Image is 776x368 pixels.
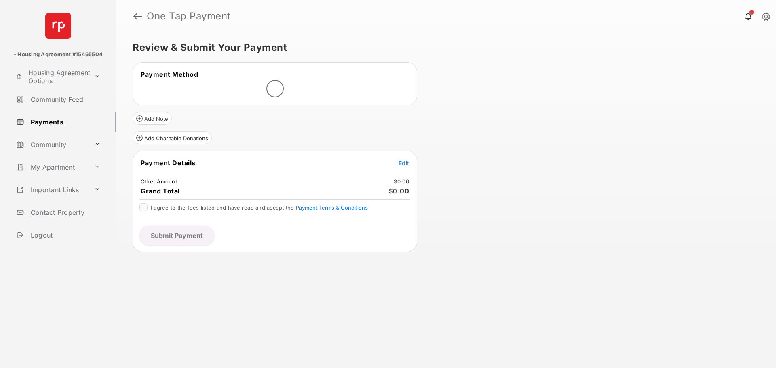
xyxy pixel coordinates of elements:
[147,11,231,21] strong: One Tap Payment
[13,67,91,86] a: Housing Agreement Options
[14,50,103,59] p: - Housing Agreement #15465504
[13,90,116,109] a: Community Feed
[151,204,368,211] span: I agree to the fees listed and have read and accept the
[13,180,91,200] a: Important Links
[133,112,172,125] button: Add Note
[13,225,116,245] a: Logout
[394,178,409,185] td: $0.00
[139,226,214,245] button: Submit Payment
[296,204,368,211] button: I agree to the fees listed and have read and accept the
[399,159,409,167] button: Edit
[133,43,753,53] h5: Review & Submit Your Payment
[13,112,116,132] a: Payments
[389,187,409,195] span: $0.00
[133,131,212,144] button: Add Charitable Donations
[13,203,116,222] a: Contact Property
[141,159,196,167] span: Payment Details
[140,178,177,185] td: Other Amount
[13,135,91,154] a: Community
[45,13,71,39] img: svg+xml;base64,PHN2ZyB4bWxucz0iaHR0cDovL3d3dy53My5vcmcvMjAwMC9zdmciIHdpZHRoPSI2NCIgaGVpZ2h0PSI2NC...
[141,187,180,195] span: Grand Total
[13,158,91,177] a: My Apartment
[141,70,198,78] span: Payment Method
[399,160,409,166] span: Edit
